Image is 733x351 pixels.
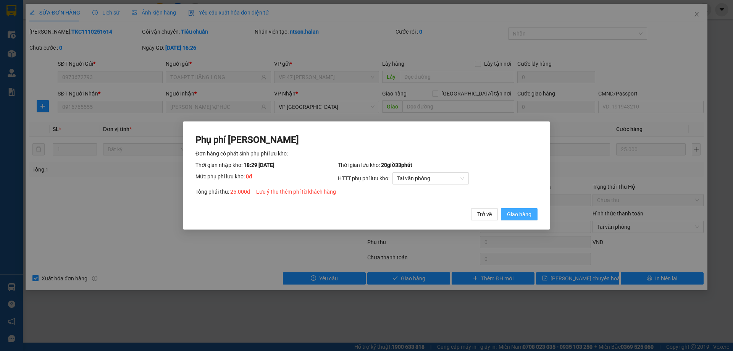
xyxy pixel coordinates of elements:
span: 0 đ [246,173,252,180]
div: Tổng phải thu: [195,188,538,196]
span: 20 giờ 33 phút [381,162,412,168]
button: Trở về [471,208,498,220]
div: HTTT phụ phí lưu kho: [338,172,538,184]
button: Giao hàng [501,208,538,220]
span: 18:29 [DATE] [244,162,274,168]
div: Mức phụ phí lưu kho: [195,172,338,184]
span: Tại văn phòng [397,173,464,184]
span: Lưu ý thu thêm phí từ khách hàng [256,189,336,195]
div: Thời gian lưu kho: [338,161,538,169]
span: 25.000 đ [230,189,250,195]
div: Thời gian nhập kho: [195,161,338,169]
span: Phụ phí [PERSON_NAME] [195,134,299,145]
span: Giao hàng [507,210,531,218]
div: Đơn hàng có phát sinh phụ phí lưu kho: [195,149,538,158]
span: Trở về [477,210,492,218]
